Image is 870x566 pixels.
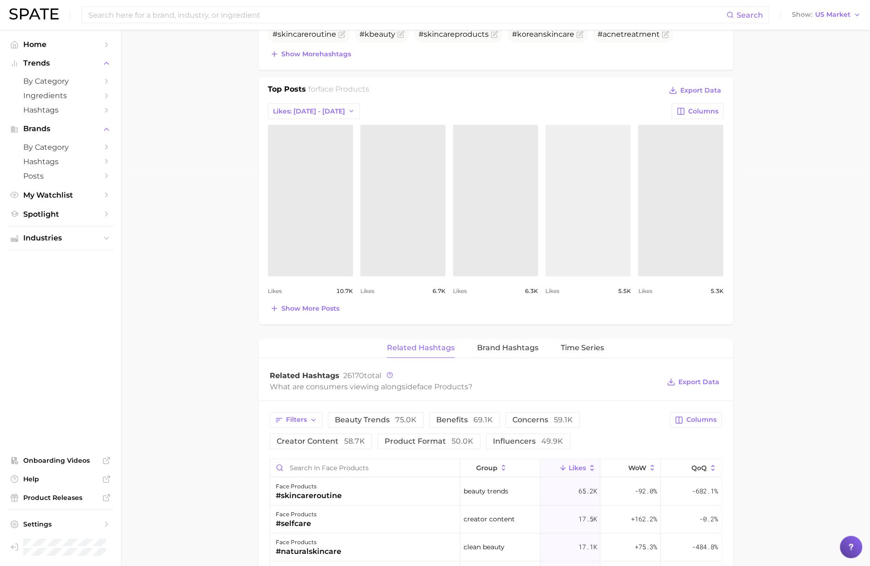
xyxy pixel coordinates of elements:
span: Export Data [678,378,719,386]
span: 65.2k [578,486,597,497]
span: 5.3k [710,286,723,297]
span: 50.0k [452,437,473,446]
a: Hashtags [7,154,113,169]
div: face products [276,509,317,520]
button: Export Data [664,375,721,388]
button: ShowUS Market [790,9,863,21]
button: Flag as miscategorized or irrelevant [397,31,405,38]
button: Columns [671,103,723,119]
button: Show more posts [268,302,342,315]
span: Related Hashtags [270,371,339,380]
a: by Category [7,74,113,88]
span: 6.3k [525,286,538,297]
span: group [476,464,498,472]
a: Help [7,472,113,486]
span: Related Hashtags [387,344,455,352]
a: Log out. Currently logged in as Brennan McVicar with e-mail brennan@spate.nyc. [7,536,113,559]
span: Filters [286,416,307,424]
span: Industries [23,234,98,242]
span: Show [792,12,812,17]
a: Home [7,37,113,52]
span: by Category [23,77,98,86]
a: My Watchlist [7,188,113,202]
span: Time Series [561,344,604,352]
span: Likes: [DATE] - [DATE] [273,107,345,115]
span: -92.0% [635,486,657,497]
button: Columns [670,412,721,428]
span: Brands [23,125,98,133]
a: Posts [7,169,113,183]
h1: Top Posts [268,84,306,98]
a: Product Releases [7,491,113,505]
span: Columns [688,107,718,115]
span: Hashtags [23,106,98,114]
span: Creator content [277,438,365,445]
span: US Market [815,12,850,17]
span: 10.7k [336,286,353,297]
button: Show morehashtags [268,47,353,60]
span: 58.7k [344,437,365,446]
span: 75.0k [395,415,417,424]
span: Likes [545,286,559,297]
span: Beauty trends [464,486,508,497]
div: What are consumers viewing alongside ? [270,380,660,393]
button: Industries [7,231,113,245]
span: Spotlight [23,210,98,219]
span: Creator content [464,513,515,525]
span: 17.1k [578,541,597,553]
span: Likes [268,286,282,297]
span: face products [318,85,369,93]
button: Trends [7,56,113,70]
span: Likes [453,286,467,297]
button: group [460,459,540,477]
span: Show more posts [281,305,339,313]
span: +75.3% [635,541,657,553]
span: Likes [360,286,374,297]
span: Trends [23,59,98,67]
div: face products [276,537,341,548]
span: -0.2% [699,513,718,525]
a: Settings [7,517,113,531]
span: Likes [569,464,586,472]
span: Concerns [512,416,573,424]
span: by Category [23,143,98,152]
div: #skincareroutine [276,490,342,501]
span: Export Data [680,87,721,94]
button: WoW [600,459,661,477]
a: Spotlight [7,207,113,221]
span: 6.7k [432,286,445,297]
span: Clean beauty [464,541,505,553]
span: Ingredients [23,91,98,100]
span: Likes [638,286,652,297]
span: WoW [628,464,646,472]
span: Search [737,11,763,20]
span: #skincareroutine [272,30,336,39]
a: Ingredients [7,88,113,103]
button: Export Data [666,84,723,97]
span: My Watchlist [23,191,98,200]
span: Beauty trends [335,416,417,424]
button: Flag as miscategorized or irrelevant [338,31,345,38]
span: +162.2% [631,513,657,525]
span: #koreanskincare [512,30,574,39]
button: face products#skincareroutineBeauty trends65.2k-92.0%-682.1% [270,478,721,506]
span: Hashtags [23,157,98,166]
span: 49.9k [541,437,563,446]
span: -682.1% [692,486,718,497]
span: Home [23,40,98,49]
span: #skincare [418,30,489,39]
button: Brands [7,122,113,136]
span: Columns [686,416,717,424]
input: Search in face products [270,459,460,477]
span: Settings [23,520,98,528]
span: Help [23,475,98,483]
span: products [455,30,489,39]
span: Influencers [493,438,563,445]
span: 69.1k [473,415,493,424]
span: 26170 [343,371,364,380]
span: face products [417,382,468,391]
a: Hashtags [7,103,113,117]
span: total [343,371,381,380]
span: -484.8% [692,541,718,553]
button: Flag as miscategorized or irrelevant [491,31,498,38]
